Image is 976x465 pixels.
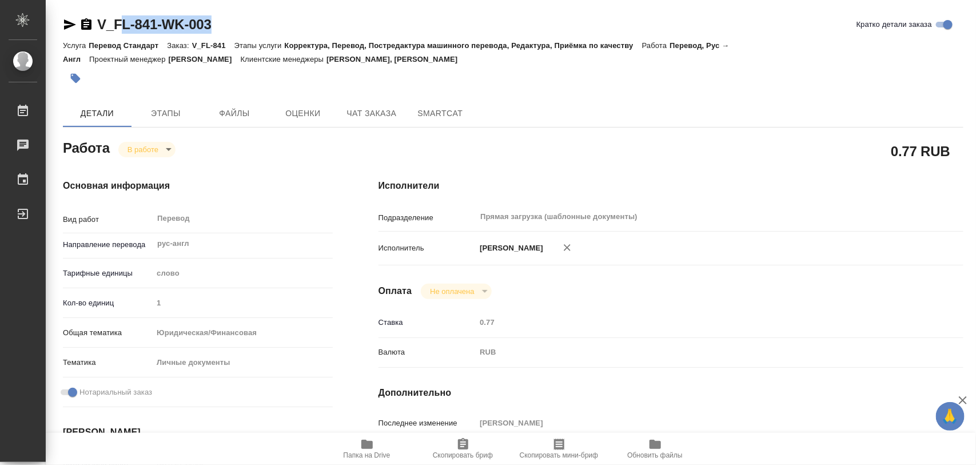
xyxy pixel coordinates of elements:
[89,41,167,50] p: Перевод Стандарт
[433,451,493,459] span: Скопировать бриф
[936,402,965,431] button: 🙏
[891,141,950,161] h2: 0.77 RUB
[379,386,963,400] h4: Дополнительно
[476,243,543,254] p: [PERSON_NAME]
[379,418,476,429] p: Последнее изменение
[627,451,683,459] span: Обновить файлы
[427,287,477,296] button: Не оплачена
[63,268,153,279] p: Тарифные единицы
[63,137,110,157] h2: Работа
[326,55,466,63] p: [PERSON_NAME], [PERSON_NAME]
[63,18,77,31] button: Скопировать ссылку для ЯМессенджера
[421,284,491,299] div: В работе
[138,106,193,121] span: Этапы
[276,106,330,121] span: Оценки
[63,297,153,309] p: Кол-во единиц
[413,106,468,121] span: SmartCat
[241,55,327,63] p: Клиентские менеджеры
[415,433,511,465] button: Скопировать бриф
[153,264,332,283] div: слово
[63,327,153,339] p: Общая тематика
[63,214,153,225] p: Вид работ
[70,106,125,121] span: Детали
[941,404,960,428] span: 🙏
[234,41,285,50] p: Этапы услуги
[79,387,152,398] span: Нотариальный заказ
[79,18,93,31] button: Скопировать ссылку
[857,19,932,30] span: Кратко детали заказа
[379,179,963,193] h4: Исполнители
[63,426,333,439] h4: [PERSON_NAME]
[319,433,415,465] button: Папка на Drive
[284,41,642,50] p: Корректура, Перевод, Постредактура машинного перевода, Редактура, Приёмка по качеству
[642,41,670,50] p: Работа
[555,235,580,260] button: Удалить исполнителя
[607,433,703,465] button: Обновить файлы
[520,451,598,459] span: Скопировать мини-бриф
[167,41,192,50] p: Заказ:
[153,295,332,311] input: Пустое поле
[207,106,262,121] span: Файлы
[118,142,176,157] div: В работе
[476,314,914,331] input: Пустое поле
[379,243,476,254] p: Исполнитель
[153,323,332,343] div: Юридическая/Финансовая
[169,55,241,63] p: [PERSON_NAME]
[476,343,914,362] div: RUB
[63,357,153,368] p: Тематика
[124,145,162,154] button: В работе
[379,347,476,358] p: Валюта
[63,239,153,251] p: Направление перевода
[379,284,412,298] h4: Оплата
[379,212,476,224] p: Подразделение
[153,353,332,372] div: Личные документы
[379,317,476,328] p: Ставка
[97,17,212,32] a: V_FL-841-WK-003
[476,415,914,431] input: Пустое поле
[63,179,333,193] h4: Основная информация
[344,106,399,121] span: Чат заказа
[511,433,607,465] button: Скопировать мини-бриф
[344,451,391,459] span: Папка на Drive
[63,41,89,50] p: Услуга
[89,55,168,63] p: Проектный менеджер
[192,41,234,50] p: V_FL-841
[63,66,88,91] button: Добавить тэг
